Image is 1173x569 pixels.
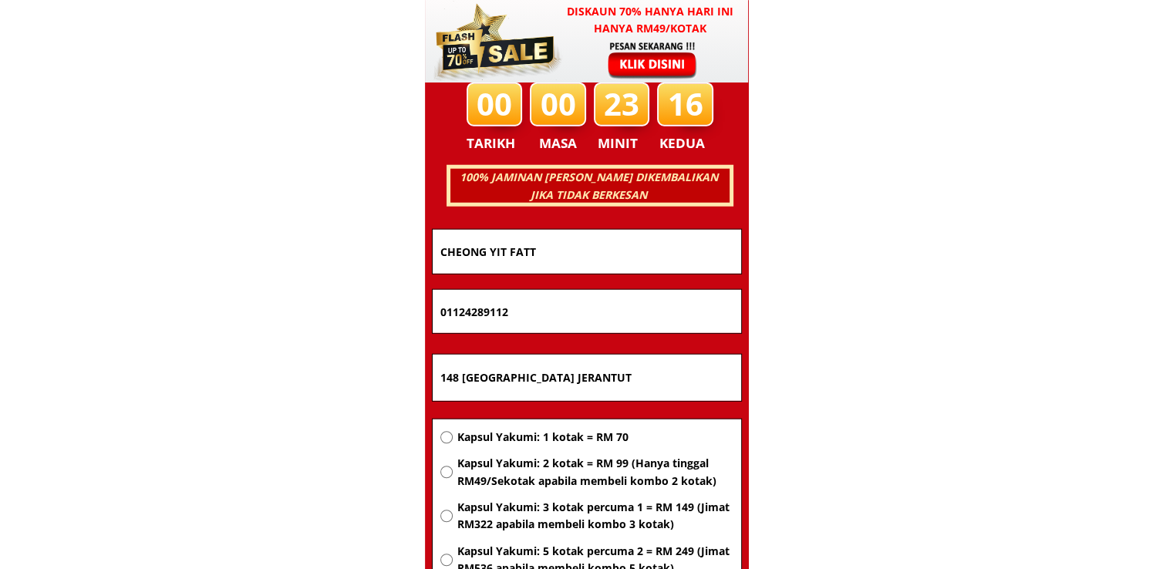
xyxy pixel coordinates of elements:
[532,133,585,154] h3: MASA
[437,230,737,274] input: Nama penuh
[467,133,531,154] h3: TARIKH
[457,499,733,534] span: Kapsul Yakumi: 3 kotak percuma 1 = RM 149 (Jimat RM322 apabila membeli kombo 3 kotak)
[437,355,737,401] input: Alamat
[659,133,710,154] h3: KEDUA
[457,429,733,446] span: Kapsul Yakumi: 1 kotak = RM 70
[457,455,733,490] span: Kapsul Yakumi: 2 kotak = RM 99 (Hanya tinggal RM49/Sekotak apabila membeli kombo 2 kotak)
[552,3,749,38] h3: Diskaun 70% hanya hari ini hanya RM49/kotak
[598,133,644,154] h3: MINIT
[437,290,737,333] input: Nombor Telefon Bimbit
[448,169,729,204] h3: 100% JAMINAN [PERSON_NAME] DIKEMBALIKAN JIKA TIDAK BERKESAN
